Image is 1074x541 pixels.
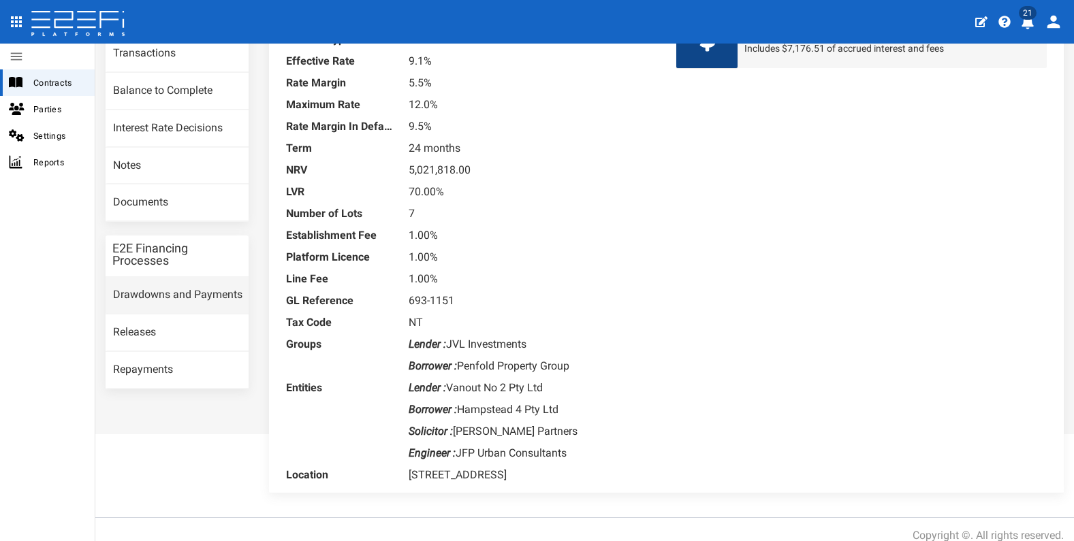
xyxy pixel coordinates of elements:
[409,312,657,333] dd: NT
[409,442,657,464] dd: JFP Urban Consultants
[286,72,395,94] dt: Rate Margin
[33,154,84,170] span: Reports
[409,203,657,225] dd: 7
[409,377,657,399] dd: Vanout No 2 Pty Ltd
[409,246,657,268] dd: 1.00%
[286,464,395,486] dt: Location
[286,268,395,290] dt: Line Fee
[409,137,657,159] dd: 24 months
[409,72,657,94] dd: 5.5%
[409,50,657,72] dd: 9.1%
[33,128,84,144] span: Settings
[286,159,395,181] dt: NRV
[286,290,395,312] dt: GL Reference
[286,377,395,399] dt: Entities
[409,338,446,350] i: Lender :
[106,110,249,147] a: Interest Rate Decisions
[409,425,453,438] i: Solicitor :
[286,333,395,355] dt: Groups
[106,184,249,221] a: Documents
[409,225,657,246] dd: 1.00%
[106,314,249,351] a: Releases
[409,355,657,377] dd: Penfold Property Group
[409,421,657,442] dd: [PERSON_NAME] Partners
[409,446,456,459] i: Engineer :
[409,399,657,421] dd: Hampstead 4 Pty Ltd
[286,246,395,268] dt: Platform Licence
[286,137,395,159] dt: Term
[106,277,249,314] a: Drawdowns and Payments
[409,94,657,116] dd: 12.0%
[286,203,395,225] dt: Number of Lots
[409,381,446,394] i: Lender :
[286,225,395,246] dt: Establishment Fee
[744,42,1040,55] span: Includes $7,176.51 of accrued interest and fees
[106,73,249,110] a: Balance to Complete
[286,94,395,116] dt: Maximum Rate
[409,403,457,416] i: Borrower :
[409,181,657,203] dd: 70.00%
[409,268,657,290] dd: 1.00%
[409,464,657,486] dd: [STREET_ADDRESS]
[112,242,242,267] h3: E2E Financing Processes
[286,116,395,137] dt: Rate Margin In Default
[409,333,657,355] dd: JVL Investments
[106,148,249,184] a: Notes
[286,50,395,72] dt: Effective Rate
[409,116,657,137] dd: 9.5%
[106,352,249,389] a: Repayments
[286,181,395,203] dt: LVR
[409,290,657,312] dd: 693-1151
[106,35,249,72] a: Transactions
[409,359,457,372] i: Borrower :
[33,101,84,117] span: Parties
[409,159,657,181] dd: 5,021,818.00
[33,75,84,91] span: Contracts
[286,312,395,333] dt: Tax Code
